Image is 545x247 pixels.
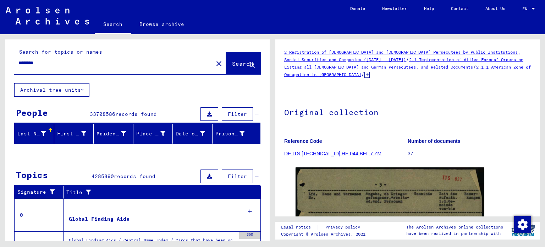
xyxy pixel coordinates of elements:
[222,107,253,121] button: Filter
[239,232,260,239] div: 350
[320,224,369,231] a: Privacy policy
[215,59,223,68] mat-icon: close
[406,56,409,63] span: /
[16,168,48,181] div: Topics
[95,16,131,34] a: Search
[215,130,245,138] div: Prisoner #
[514,216,531,233] img: Change consent
[176,128,214,139] div: Date of Birth
[16,106,48,119] div: People
[133,124,173,144] mat-header-cell: Place of Birth
[361,71,364,77] span: /
[514,216,531,233] div: Change consent
[226,52,261,74] button: Search
[19,49,102,55] mat-label: Search for topics or names
[94,124,133,144] mat-header-cell: Maiden Name
[510,221,536,239] img: yv_logo.png
[90,111,115,117] span: 33708586
[57,128,95,139] div: First Name
[14,83,89,97] button: Archival tree units
[232,60,253,67] span: Search
[284,96,531,127] h1: Original collection
[284,138,322,144] b: Reference Code
[136,130,166,138] div: Place of Birth
[222,170,253,183] button: Filter
[97,130,126,138] div: Maiden Name
[281,231,369,237] p: Copyright © Arolsen Archives, 2021
[17,128,55,139] div: Last Name
[406,230,503,237] p: have been realized in partnership with
[114,173,155,179] span: records found
[131,16,193,33] a: Browse archive
[54,124,94,144] mat-header-cell: First Name
[97,128,135,139] div: Maiden Name
[17,130,46,138] div: Last Name
[17,187,65,198] div: Signature
[115,111,157,117] span: records found
[228,173,247,179] span: Filter
[92,173,114,179] span: 4285890
[408,138,461,144] b: Number of documents
[215,128,254,139] div: Prisoner #
[57,130,87,138] div: First Name
[6,7,89,25] img: Arolsen_neg.svg
[406,224,503,230] p: The Arolsen Archives online collections
[66,189,247,196] div: Title
[284,151,381,156] a: DE ITS [TECHNICAL_ID] HE 044 BEL 7 ZM
[136,128,175,139] div: Place of Birth
[15,199,64,231] td: 0
[213,124,260,144] mat-header-cell: Prisoner #
[212,56,226,70] button: Clear
[281,224,316,231] a: Legal notice
[281,224,369,231] div: |
[173,124,213,144] mat-header-cell: Date of Birth
[17,188,58,196] div: Signature
[69,215,130,223] div: Global Finding Aids
[408,150,531,157] p: 37
[522,6,530,11] span: EN
[473,64,476,70] span: /
[69,237,236,247] div: Global Finding Aids / Central Name Index / Cards that have been scanned during first sequential m...
[66,187,254,198] div: Title
[284,49,520,62] a: 2 Registration of [DEMOGRAPHIC_DATA] and [DEMOGRAPHIC_DATA] Persecutees by Public Institutions, S...
[15,124,54,144] mat-header-cell: Last Name
[176,130,205,138] div: Date of Birth
[228,111,247,117] span: Filter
